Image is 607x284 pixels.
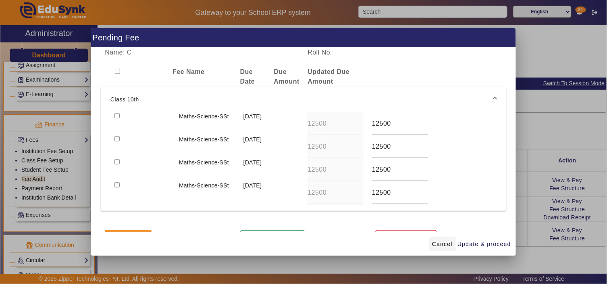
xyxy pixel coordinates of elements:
input: Amount [308,188,364,198]
input: Amount [308,142,364,151]
span: [DATE] [243,159,262,166]
span: Maths-Science-SSt [179,182,229,189]
div: Name: C [101,48,303,57]
mat-expansion-panel-header: Class 10th [101,86,506,112]
button: Add Late Fee / Other [375,230,437,244]
span: Maths-Science-SSt [179,159,229,166]
span: [DATE] [243,182,262,189]
button: Discount / Scholarship [240,230,306,244]
div: Roll No.: [303,48,405,57]
span: Class 10th [110,95,493,104]
input: Amount [308,165,364,175]
span: Cancel [432,240,453,248]
input: Amount [308,119,364,128]
button: Cancel [429,237,456,251]
button: Add More Fee [105,230,152,242]
input: Amount [372,119,428,128]
span: Maths-Science-SSt [179,113,229,120]
b: Updated Due Amount [308,68,349,85]
h1: Pending Fee [91,28,516,47]
span: Maths-Science-SSt [179,136,229,143]
input: Amount [372,165,428,175]
div: Class 10th [101,112,506,211]
b: Due Date [240,68,255,85]
span: [DATE] [243,136,262,143]
input: Amount [372,142,428,151]
span: [DATE] [243,113,262,120]
span: Update & proceed [457,240,511,248]
button: Update & proceed [457,237,511,251]
b: Fee Name [173,68,205,75]
input: Amount [372,188,428,198]
b: Due Amount [274,68,299,85]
